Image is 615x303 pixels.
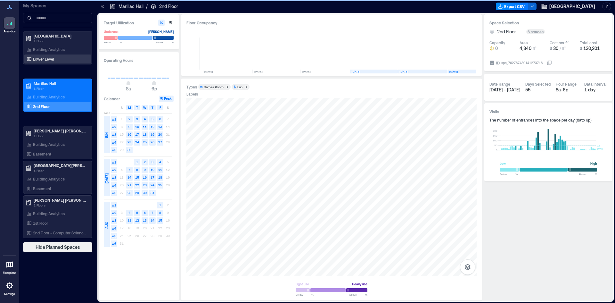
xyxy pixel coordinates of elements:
[489,117,607,122] div: The number of entrances into the space per day ( 8a to 6p )
[152,211,153,215] text: 7
[33,142,65,147] p: Building Analytics
[580,40,597,45] div: Total cost
[533,46,537,51] span: ft²
[148,29,174,35] div: [PERSON_NAME]
[352,281,367,287] div: Heavy use
[104,222,109,229] span: AUG
[104,132,109,138] span: JUN
[158,168,162,172] text: 11
[128,117,130,121] text: 2
[497,29,524,35] button: 2nd Floor
[111,174,117,181] span: w3
[160,105,161,110] span: F
[493,139,497,142] tspan: 100
[449,70,458,73] text: [DATE]
[127,183,131,187] text: 21
[556,87,579,93] div: 8a - 6p
[151,140,154,144] text: 26
[33,94,65,99] p: Building Analytics
[143,140,147,144] text: 25
[128,211,130,215] text: 4
[584,87,608,93] div: 1 day
[111,182,117,189] span: w4
[167,105,169,110] span: S
[583,46,600,51] span: 130,201
[584,81,607,87] div: Data Interval
[143,175,147,179] text: 16
[135,125,139,129] text: 10
[143,132,147,136] text: 18
[127,218,131,222] text: 11
[34,168,87,173] p: 1 Floor
[493,134,497,137] tspan: 150
[349,293,367,297] span: Above %
[525,87,551,93] div: 55
[580,46,582,51] span: $
[34,203,87,208] p: 2 Floors
[496,148,497,152] tspan: 0
[111,116,117,122] span: w1
[550,40,569,45] div: Cost per ft²
[4,292,15,296] p: Settings
[152,105,153,110] span: T
[34,81,87,86] p: Marillac Hall
[111,202,117,208] span: w1
[158,218,162,222] text: 15
[489,108,607,115] h3: Visits
[152,117,153,121] text: 5
[127,132,131,136] text: 16
[104,111,110,115] span: 2025
[34,163,87,168] p: [GEOGRAPHIC_DATA][PERSON_NAME]
[237,85,242,89] div: Lab
[526,29,545,34] div: 6 spaces
[33,230,86,235] p: 2nd Floor - Computer Science Labs
[151,175,154,179] text: 17
[151,132,154,136] text: 19
[33,104,50,109] p: 2nd Floor
[494,144,497,147] tspan: 50
[135,132,139,136] text: 17
[204,85,224,89] div: Games Room
[104,57,174,63] h3: Operating Hours
[495,45,498,52] span: 0
[144,168,146,172] text: 9
[135,191,139,195] text: 29
[111,159,117,165] span: w1
[136,160,138,164] text: 1
[159,203,161,207] text: 1
[146,3,148,10] p: /
[4,29,16,33] p: Analytics
[111,190,117,196] span: w5
[2,278,17,298] a: Settings
[143,105,146,110] span: W
[111,240,117,247] span: w6
[539,1,597,12] button: [GEOGRAPHIC_DATA]
[104,40,122,44] span: Below %
[493,129,497,132] tspan: 200
[135,218,139,222] text: 12
[497,29,516,35] span: 2nd Floor
[204,70,213,73] text: [DATE]
[520,46,531,51] span: 4,340
[119,3,143,10] p: Marillac Hall
[152,160,153,164] text: 3
[33,56,54,62] p: Lower Level
[128,105,131,110] span: M
[34,38,87,44] p: 1 Floor
[143,125,147,129] text: 11
[489,81,510,87] div: Date Range
[158,175,162,179] text: 18
[33,186,51,191] p: Basement
[34,33,87,38] p: [GEOGRAPHIC_DATA]
[34,86,87,91] p: 1 Floor
[128,168,130,172] text: 7
[127,140,131,144] text: 23
[135,175,139,179] text: 15
[520,40,528,45] div: Area
[152,86,157,91] span: 6p
[136,168,138,172] text: 8
[3,271,16,275] p: Floorplans
[111,210,117,216] span: w2
[158,140,162,144] text: 27
[111,233,117,239] span: w5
